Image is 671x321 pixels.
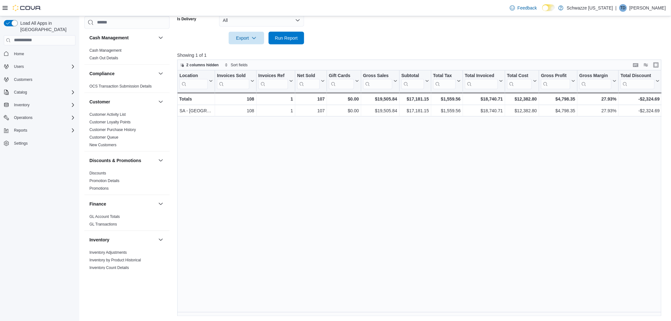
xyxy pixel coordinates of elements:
[14,90,27,95] span: Catalog
[89,221,117,226] span: GL Transactions
[275,35,298,41] span: Run Report
[11,76,35,83] a: Customers
[179,73,213,89] button: Location
[579,95,616,103] div: 27.93%
[11,139,75,147] span: Settings
[11,127,30,134] button: Reports
[14,51,24,56] span: Home
[89,142,116,147] span: New Customers
[363,73,392,89] div: Gross Sales
[89,178,120,183] span: Promotion Details
[157,156,165,164] button: Discounts & Promotions
[89,186,109,190] a: Promotions
[89,98,110,105] h3: Customer
[541,73,575,89] button: Gross Profit
[579,73,611,79] div: Gross Margin
[179,73,208,89] div: Location
[542,4,556,11] input: Dark Mode
[89,48,121,53] span: Cash Management
[178,61,221,69] button: 2 columns hidden
[89,112,126,116] a: Customer Activity List
[621,73,655,89] div: Total Discount
[84,82,170,92] div: Compliance
[507,73,532,89] div: Total Cost
[89,56,118,60] a: Cash Out Details
[89,250,127,254] a: Inventory Adjustments
[11,50,27,58] a: Home
[401,95,429,103] div: $17,181.15
[363,73,397,89] button: Gross Sales
[642,61,650,69] button: Display options
[84,46,170,64] div: Cash Management
[621,73,660,89] button: Total Discount
[89,48,121,52] a: Cash Management
[89,258,141,262] a: Inventory by Product Historical
[401,73,424,79] div: Subtotal
[329,73,359,89] button: Gift Cards
[14,64,24,69] span: Users
[465,95,503,103] div: $18,740.71
[1,75,78,84] button: Customers
[89,236,109,243] h3: Inventory
[89,170,106,175] span: Discounts
[297,73,320,89] div: Net Sold
[363,95,397,103] div: $19,505.84
[89,222,117,226] a: GL Transactions
[621,95,660,103] div: -$2,324.69
[89,265,129,270] span: Inventory Count Details
[157,200,165,207] button: Finance
[11,63,75,70] span: Users
[89,200,106,207] h3: Finance
[89,157,141,163] h3: Discounts & Promotions
[258,73,288,79] div: Invoices Ref
[1,88,78,97] button: Catalog
[89,171,106,175] a: Discounts
[89,214,120,219] span: GL Account Totals
[541,107,575,115] div: $4,798.35
[157,98,165,105] button: Customer
[217,73,249,89] div: Invoices Sold
[84,169,170,194] div: Discounts & Promotions
[258,107,293,115] div: 1
[507,2,539,14] a: Feedback
[329,73,354,79] div: Gift Cards
[157,69,165,77] button: Compliance
[258,73,288,89] div: Invoices Ref
[89,83,152,88] span: OCS Transaction Submission Details
[507,95,537,103] div: $12,382.80
[297,73,320,79] div: Net Sold
[401,107,429,115] div: $17,181.15
[297,95,325,103] div: 107
[507,107,537,115] div: $12,382.80
[433,73,455,79] div: Total Tax
[217,73,254,89] button: Invoices Sold
[401,73,429,89] button: Subtotal
[433,73,455,89] div: Total Tax
[621,73,655,79] div: Total Discount
[1,49,78,58] button: Home
[229,32,264,44] button: Export
[465,107,503,115] div: $18,740.71
[89,200,156,207] button: Finance
[89,119,131,124] span: Customer Loyalty Points
[329,95,359,103] div: $0.00
[11,127,75,134] span: Reports
[11,88,29,96] button: Catalog
[579,73,611,89] div: Gross Margin
[14,128,27,133] span: Reports
[433,107,460,115] div: $1,559.56
[621,4,626,12] span: TD
[89,214,120,219] a: GL Account Totals
[89,250,127,255] span: Inventory Adjustments
[217,73,249,79] div: Invoices Sold
[89,70,114,76] h3: Compliance
[89,84,152,88] a: OCS Transaction Submission Details
[89,34,156,41] button: Cash Management
[1,139,78,148] button: Settings
[14,77,32,82] span: Customers
[329,107,359,115] div: $0.00
[269,32,304,44] button: Run Report
[89,98,156,105] button: Customer
[89,135,118,139] a: Customer Queue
